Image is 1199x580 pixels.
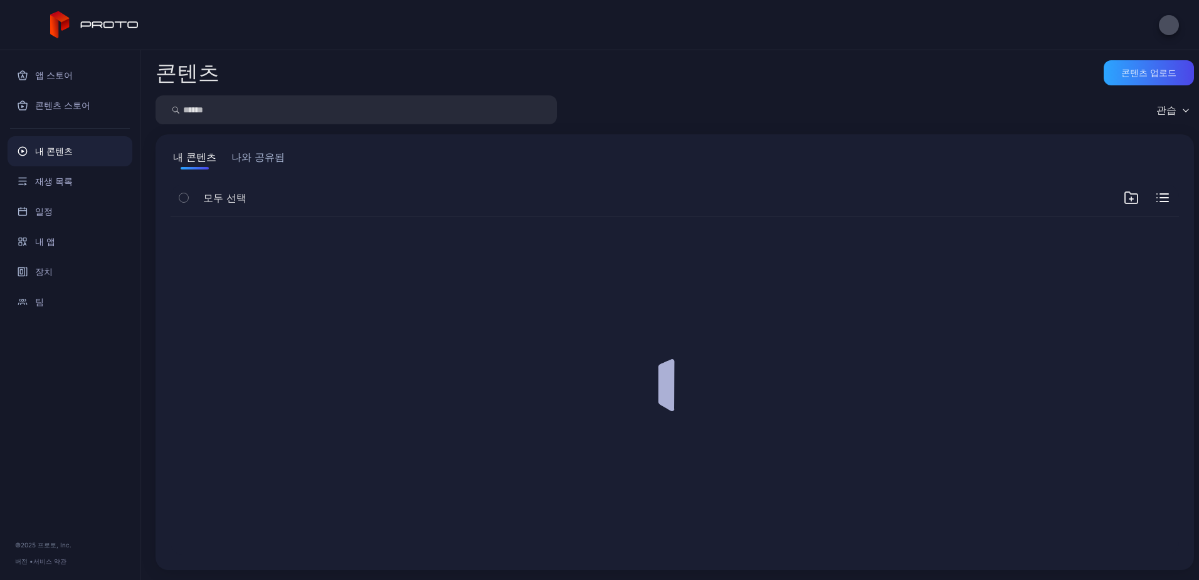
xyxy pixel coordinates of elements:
a: 서비스 약관 [33,557,66,565]
font: 팀 [35,294,44,309]
button: 콘텐츠 업로드 [1104,60,1194,85]
button: 내 콘텐츠 [171,149,219,169]
a: 팀 [8,287,132,317]
a: 재생 목록 [8,166,132,196]
div: 관습 [1156,104,1176,116]
div: 콘텐츠 [156,62,219,83]
span: 버전 • [15,557,33,565]
font: 재생 목록 [35,174,73,189]
a: 장치 [8,257,132,287]
button: 관습 [1150,95,1194,124]
span: 모두 선택 [203,190,246,205]
font: 내 콘텐츠 [35,144,73,159]
a: 내 앱 [8,227,132,257]
a: 콘텐츠 스토어 [8,90,132,121]
a: 앱 스토어 [8,60,132,90]
font: 콘텐츠 스토어 [35,98,90,113]
font: 내 앱 [35,234,55,249]
font: 앱 스토어 [35,68,73,83]
font: 일정 [35,204,53,219]
div: © [15,540,125,550]
font: 장치 [35,264,53,279]
a: 내 콘텐츠 [8,136,132,166]
button: 나와 공유됨 [229,149,287,169]
a: 일정 [8,196,132,227]
font: 2025 프로토, Inc. [21,541,71,549]
div: 콘텐츠 업로드 [1121,68,1176,78]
